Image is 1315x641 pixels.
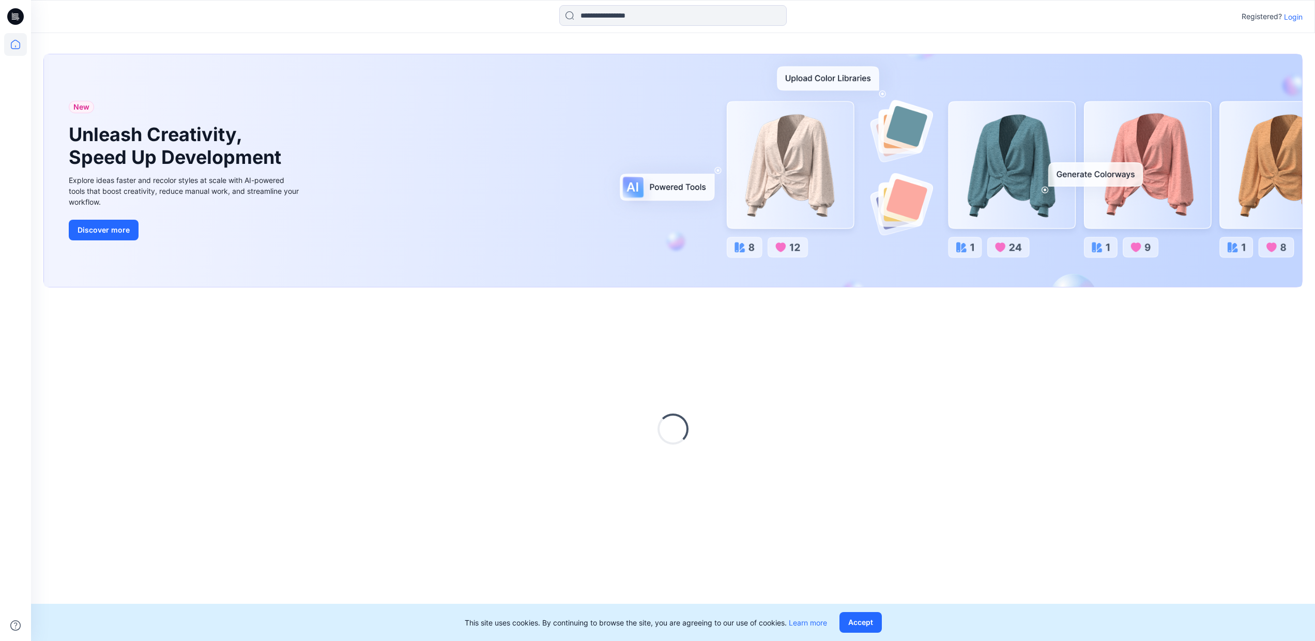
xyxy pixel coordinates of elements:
[69,220,301,240] a: Discover more
[839,612,882,633] button: Accept
[69,124,286,168] h1: Unleash Creativity, Speed Up Development
[73,101,89,113] span: New
[1242,10,1282,23] p: Registered?
[789,618,827,627] a: Learn more
[1284,11,1303,22] p: Login
[69,175,301,207] div: Explore ideas faster and recolor styles at scale with AI-powered tools that boost creativity, red...
[465,617,827,628] p: This site uses cookies. By continuing to browse the site, you are agreeing to our use of cookies.
[69,220,139,240] button: Discover more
